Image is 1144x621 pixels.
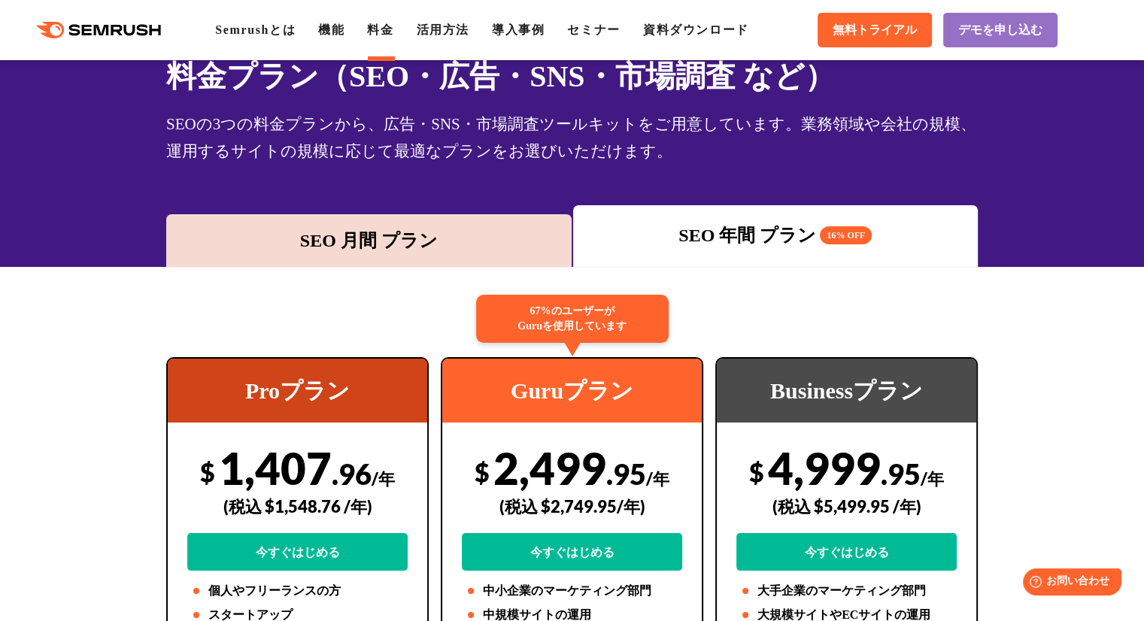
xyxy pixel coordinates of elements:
h1: 料金プラン（SEO・広告・SNS・市場調査 など） [166,54,978,98]
span: .96 [332,456,372,491]
iframe: Help widget launcher [1010,562,1127,604]
div: (税込 $5,499.95 /年) [736,480,957,533]
div: (税込 $1,548.76 /年) [187,480,408,533]
div: 4,999 [736,441,957,571]
div: SEOの3つの料金プランから、広告・SNS・市場調査ツールキットをご用意しています。業務領域や会社の規模、運用するサイトの規模に応じて最適なプランをお選びいただけます。 [166,111,978,165]
span: 16% OFF [820,226,872,244]
span: /年 [646,468,669,489]
a: 今すぐはじめる [187,533,408,571]
div: Businessプラン [717,359,976,423]
a: セミナー [567,23,620,36]
span: $ [200,456,215,487]
span: .95 [606,456,646,491]
a: 料金 [367,23,393,36]
li: 中小企業のマーケティング部門 [462,582,682,600]
div: 67%のユーザーが Guruを使用しています [476,295,669,343]
a: 機能 [318,23,344,36]
a: Semrushとは [215,23,296,36]
span: $ [749,456,764,487]
span: 無料トライアル [833,23,917,38]
a: 無料トライアル [818,13,932,47]
div: Proプラン [168,359,427,423]
span: .95 [881,456,921,491]
div: SEO 月間 プラン [174,227,564,254]
a: 今すぐはじめる [736,533,957,571]
span: /年 [372,468,395,489]
span: $ [475,456,490,487]
a: 活用方法 [417,23,469,36]
a: 導入事例 [492,23,545,36]
a: 資料ダウンロード [643,23,749,36]
span: デモを申し込む [958,23,1042,38]
a: デモを申し込む [943,13,1058,47]
div: SEO 年間 プラン [581,222,971,249]
a: 今すぐはじめる [462,533,682,571]
div: (税込 $2,749.95/年) [462,480,682,533]
li: 大手企業のマーケティング部門 [736,582,957,600]
li: 個人やフリーランスの方 [187,582,408,600]
div: Guruプラン [442,359,702,423]
div: 1,407 [187,441,408,571]
div: 2,499 [462,441,682,571]
span: /年 [921,468,944,489]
